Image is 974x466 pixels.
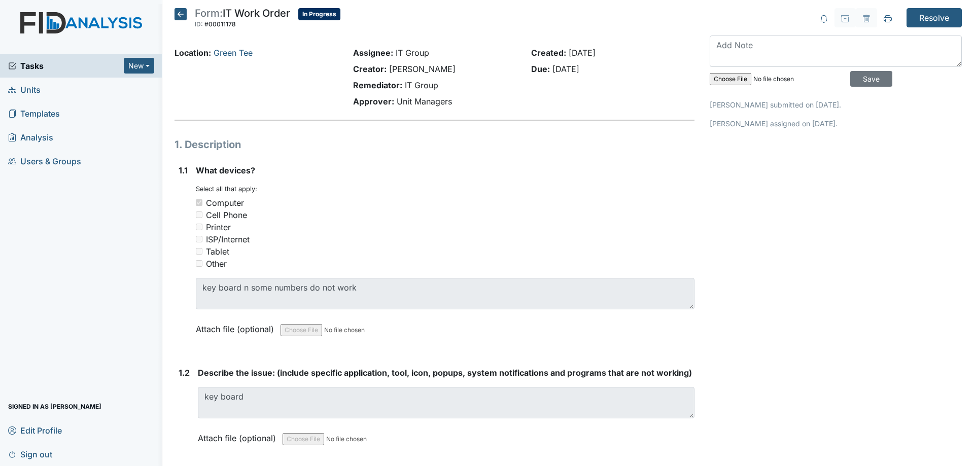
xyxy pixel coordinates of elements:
p: [PERSON_NAME] assigned on [DATE]. [710,118,962,129]
small: Select all that apply: [196,185,257,193]
input: Printer [196,224,202,230]
input: Save [850,71,892,87]
span: IT Group [396,48,429,58]
strong: Created: [531,48,566,58]
input: Resolve [907,8,962,27]
textarea: key board n some numbers do not work [196,278,694,309]
p: [PERSON_NAME] submitted on [DATE]. [710,99,962,110]
span: Templates [8,105,60,121]
div: Cell Phone [206,209,247,221]
span: Sign out [8,446,52,462]
div: IT Work Order [195,8,290,30]
span: #00011178 [204,20,236,28]
a: Tasks [8,60,124,72]
strong: Assignee: [353,48,393,58]
span: Analysis [8,129,53,145]
input: Computer [196,199,202,206]
label: 1.1 [179,164,188,176]
span: Describe the issue: (include specific application, tool, icon, popups, system notifications and p... [198,368,692,378]
span: Users & Groups [8,153,81,169]
button: New [124,58,154,74]
div: ISP/Internet [206,233,250,245]
span: [PERSON_NAME] [389,64,456,74]
input: Cell Phone [196,211,202,218]
span: Signed in as [PERSON_NAME] [8,399,101,414]
strong: Approver: [353,96,394,106]
span: Edit Profile [8,422,62,438]
span: ID: [195,20,203,28]
span: IT Group [405,80,438,90]
h1: 1. Description [175,137,694,152]
div: Other [206,258,227,270]
span: What devices? [196,165,255,175]
input: ISP/Internet [196,236,202,242]
label: Attach file (optional) [196,317,278,335]
textarea: key board [198,387,694,418]
span: Form: [195,7,223,19]
input: Other [196,260,202,267]
div: Computer [206,197,244,209]
input: Tablet [196,248,202,255]
label: 1.2 [179,367,190,379]
div: Tablet [206,245,229,258]
strong: Remediator: [353,80,402,90]
span: [DATE] [569,48,596,58]
span: In Progress [298,8,340,20]
strong: Creator: [353,64,387,74]
a: Green Tee [214,48,253,58]
label: Attach file (optional) [198,426,280,444]
strong: Location: [175,48,211,58]
div: Printer [206,221,231,233]
strong: Due: [531,64,550,74]
span: [DATE] [552,64,579,74]
span: Unit Managers [397,96,452,106]
span: Units [8,82,41,97]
